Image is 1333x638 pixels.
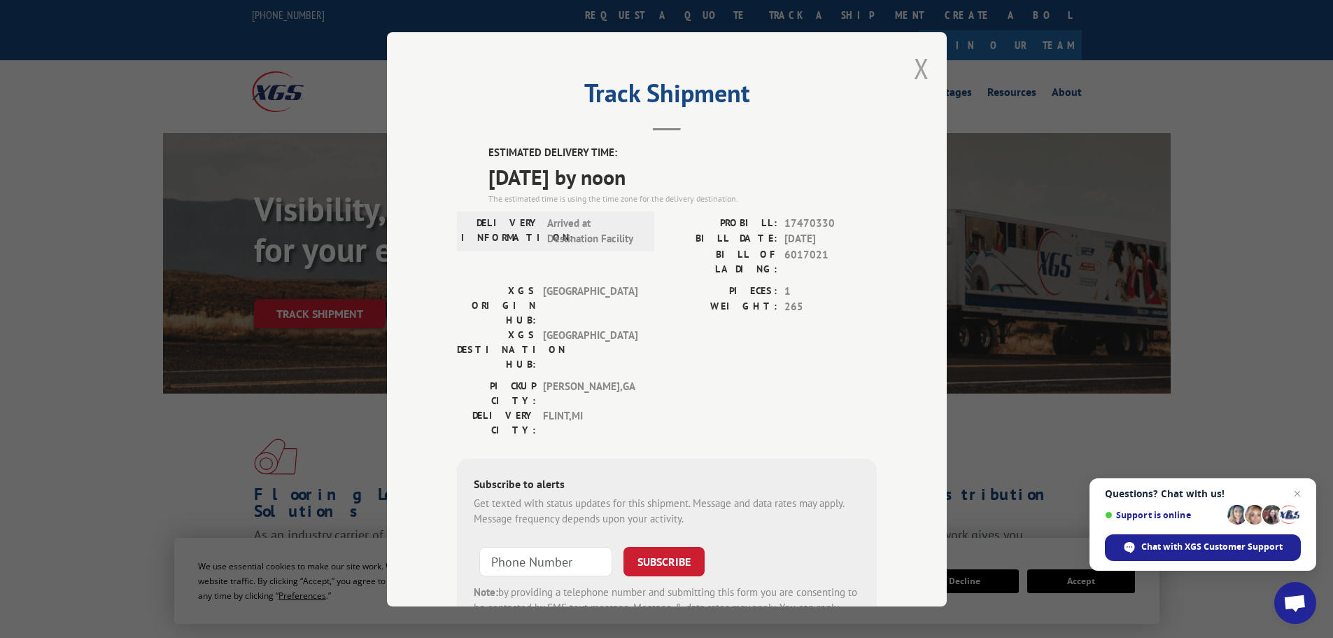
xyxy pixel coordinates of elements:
div: Open chat [1274,582,1316,624]
span: 265 [784,299,877,315]
label: XGS DESTINATION HUB: [457,327,536,371]
h2: Track Shipment [457,83,877,110]
span: Close chat [1289,485,1306,502]
span: 1 [784,283,877,299]
label: PIECES: [667,283,777,299]
div: Chat with XGS Customer Support [1105,534,1301,561]
div: Subscribe to alerts [474,475,860,495]
label: DELIVERY CITY: [457,408,536,437]
strong: Note: [474,585,498,598]
span: 6017021 [784,247,877,276]
span: Questions? Chat with us! [1105,488,1301,499]
label: WEIGHT: [667,299,777,315]
span: [GEOGRAPHIC_DATA] [543,283,637,327]
label: XGS ORIGIN HUB: [457,283,536,327]
span: 17470330 [784,215,877,231]
button: Close modal [914,50,929,87]
label: BILL DATE: [667,231,777,247]
span: FLINT , MI [543,408,637,437]
label: BILL OF LADING: [667,247,777,276]
label: PICKUP CITY: [457,378,536,408]
span: [PERSON_NAME] , GA [543,378,637,408]
button: SUBSCRIBE [623,546,705,576]
input: Phone Number [479,546,612,576]
span: [GEOGRAPHIC_DATA] [543,327,637,371]
span: [DATE] by noon [488,160,877,192]
div: by providing a telephone number and submitting this form you are consenting to be contacted by SM... [474,584,860,632]
div: Get texted with status updates for this shipment. Message and data rates may apply. Message frequ... [474,495,860,527]
span: Chat with XGS Customer Support [1141,541,1283,553]
label: PROBILL: [667,215,777,231]
span: Arrived at Destination Facility [547,215,642,247]
div: The estimated time is using the time zone for the delivery destination. [488,192,877,204]
label: DELIVERY INFORMATION: [461,215,540,247]
span: [DATE] [784,231,877,247]
span: Support is online [1105,510,1222,520]
label: ESTIMATED DELIVERY TIME: [488,145,877,161]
